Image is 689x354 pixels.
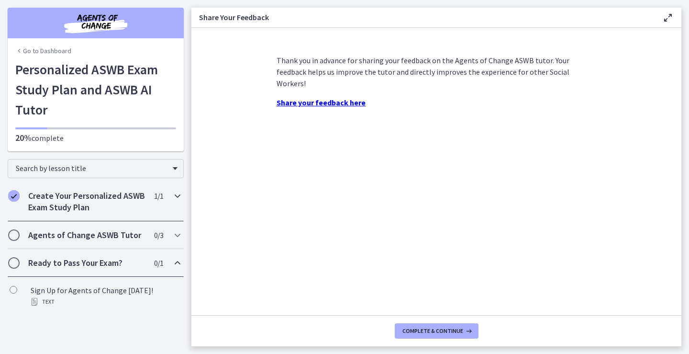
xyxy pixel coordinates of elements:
[154,229,163,241] span: 0 / 3
[199,11,647,23] h3: Share Your Feedback
[15,132,32,143] span: 20%
[277,55,596,89] p: Thank you in advance for sharing your feedback on the Agents of Change ASWB tutor. Your feedback ...
[154,257,163,269] span: 0 / 1
[15,132,176,144] p: complete
[277,98,366,107] a: Share your feedback here
[16,163,168,173] span: Search by lesson title
[31,296,180,308] div: Text
[28,229,145,241] h2: Agents of Change ASWB Tutor
[8,190,20,202] i: Completed
[395,323,478,339] button: Complete & continue
[8,159,184,178] div: Search by lesson title
[31,285,180,308] div: Sign Up for Agents of Change [DATE]!
[38,11,153,34] img: Agents of Change
[402,327,463,335] span: Complete & continue
[28,257,145,269] h2: Ready to Pass Your Exam?
[15,46,71,56] a: Go to Dashboard
[15,59,176,120] h1: Personalized ASWB Exam Study Plan and ASWB AI Tutor
[154,190,163,202] span: 1 / 1
[28,190,145,213] h2: Create Your Personalized ASWB Exam Study Plan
